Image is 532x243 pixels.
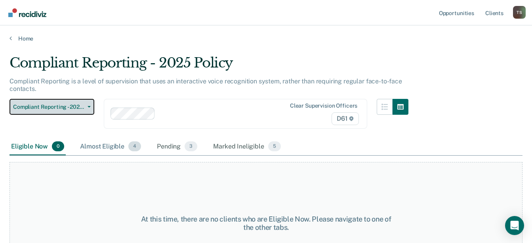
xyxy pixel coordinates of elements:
button: Profile dropdown button [513,6,526,19]
a: Home [10,35,522,42]
p: Compliant Reporting is a level of supervision that uses an interactive voice recognition system, ... [10,77,402,93]
span: D61 [332,112,359,125]
div: Eligible Now0 [10,138,66,156]
div: Almost Eligible4 [78,138,143,156]
span: 4 [128,141,141,152]
div: Compliant Reporting - 2025 Policy [10,55,408,77]
div: T S [513,6,526,19]
span: 5 [268,141,281,152]
div: Clear supervision officers [290,102,357,109]
div: Pending3 [155,138,199,156]
span: 3 [185,141,197,152]
div: Open Intercom Messenger [505,216,524,235]
span: Compliant Reporting - 2025 Policy [13,104,84,110]
span: 0 [52,141,64,152]
img: Recidiviz [8,8,46,17]
div: At this time, there are no clients who are Eligible Now. Please navigate to one of the other tabs. [138,215,394,232]
button: Compliant Reporting - 2025 Policy [10,99,94,115]
div: Marked Ineligible5 [212,138,282,156]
